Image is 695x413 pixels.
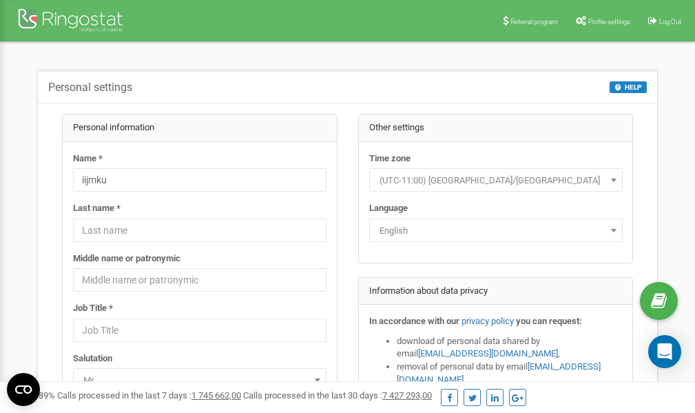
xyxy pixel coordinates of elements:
[73,152,103,165] label: Name *
[369,152,411,165] label: Time zone
[243,390,432,401] span: Calls processed in the last 30 days :
[588,18,630,26] span: Profile settings
[648,335,681,368] div: Open Intercom Messenger
[73,202,121,215] label: Last name *
[369,202,408,215] label: Language
[369,316,459,326] strong: In accordance with our
[516,316,582,326] strong: you can request:
[73,368,326,392] span: Mr.
[374,171,618,190] span: (UTC-11:00) Pacific/Midway
[73,219,326,242] input: Last name
[73,268,326,292] input: Middle name or patronymic
[610,81,647,93] button: HELP
[369,219,623,242] span: English
[510,18,558,26] span: Referral program
[382,390,432,401] u: 7 427 293,00
[397,361,623,386] li: removal of personal data by email ,
[397,335,623,361] li: download of personal data shared by email ,
[48,81,132,94] h5: Personal settings
[73,252,180,265] label: Middle name or patronymic
[73,319,326,342] input: Job Title
[191,390,241,401] u: 1 745 662,00
[7,373,40,406] button: Open CMP widget
[73,168,326,192] input: Name
[73,352,112,365] label: Salutation
[369,168,623,192] span: (UTC-11:00) Pacific/Midway
[73,302,113,315] label: Job Title *
[659,18,681,26] span: Log Out
[461,316,514,326] a: privacy policy
[374,221,618,241] span: English
[63,114,337,142] div: Personal information
[359,278,633,305] div: Information about data privacy
[57,390,241,401] span: Calls processed in the last 7 days :
[78,371,322,390] span: Mr.
[418,348,558,359] a: [EMAIL_ADDRESS][DOMAIN_NAME]
[359,114,633,142] div: Other settings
